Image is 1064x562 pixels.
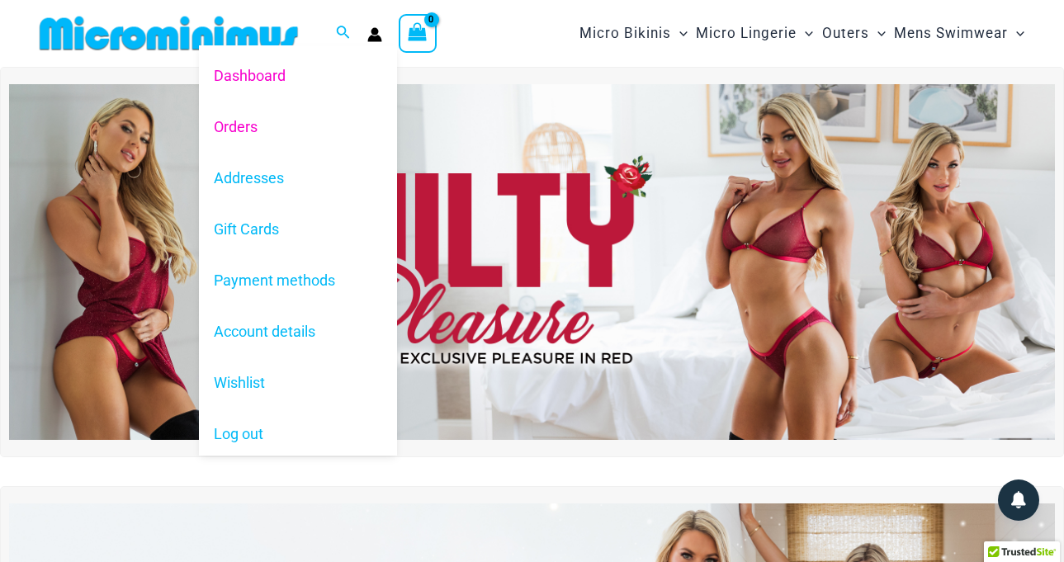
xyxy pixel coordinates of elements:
[199,409,397,460] a: Log out
[199,204,397,255] a: Gift Cards
[199,153,397,204] a: Addresses
[573,6,1031,61] nav: Site Navigation
[869,12,886,54] span: Menu Toggle
[199,255,397,306] a: Payment methods
[818,8,890,59] a: OutersMenu ToggleMenu Toggle
[575,8,692,59] a: Micro BikinisMenu ToggleMenu Toggle
[890,8,1029,59] a: Mens SwimwearMenu ToggleMenu Toggle
[367,27,382,42] a: Account icon link
[199,50,397,101] a: Dashboard
[33,15,305,52] img: MM SHOP LOGO FLAT
[894,12,1008,54] span: Mens Swimwear
[692,8,817,59] a: Micro LingerieMenu ToggleMenu Toggle
[9,84,1055,440] img: Guilty Pleasures Red Lingerie
[822,12,869,54] span: Outers
[1008,12,1024,54] span: Menu Toggle
[199,306,397,357] a: Account details
[797,12,813,54] span: Menu Toggle
[336,23,351,44] a: Search icon link
[199,101,397,152] a: Orders
[399,14,437,52] a: View Shopping Cart, empty
[696,12,797,54] span: Micro Lingerie
[199,357,397,409] a: Wishlist
[579,12,671,54] span: Micro Bikinis
[671,12,688,54] span: Menu Toggle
